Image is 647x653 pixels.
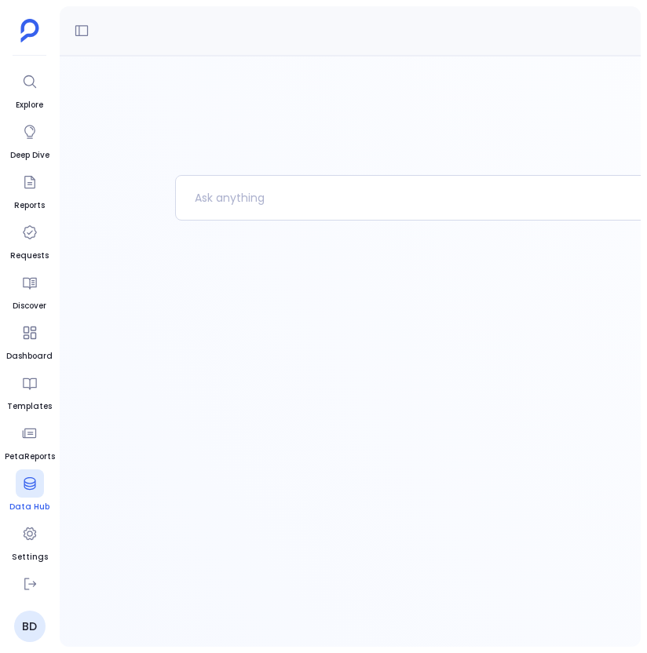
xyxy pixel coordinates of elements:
span: Dashboard [6,350,53,363]
img: petavue logo [20,19,39,42]
a: Settings [12,520,48,564]
a: Templates [7,369,52,413]
span: PetaReports [5,451,55,463]
a: Dashboard [6,319,53,363]
a: Data Hub [9,469,49,513]
a: BD [14,611,46,642]
a: Explore [16,67,44,111]
span: Data Hub [9,501,49,513]
span: Settings [12,551,48,564]
span: Discover [13,300,46,312]
span: Requests [10,250,49,262]
a: Discover [13,268,46,312]
span: Deep Dive [10,149,49,162]
a: Reports [14,168,45,212]
a: Deep Dive [10,118,49,162]
a: PetaReports [5,419,55,463]
span: Explore [16,99,44,111]
span: Reports [14,199,45,212]
span: Templates [7,400,52,413]
a: Requests [10,218,49,262]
